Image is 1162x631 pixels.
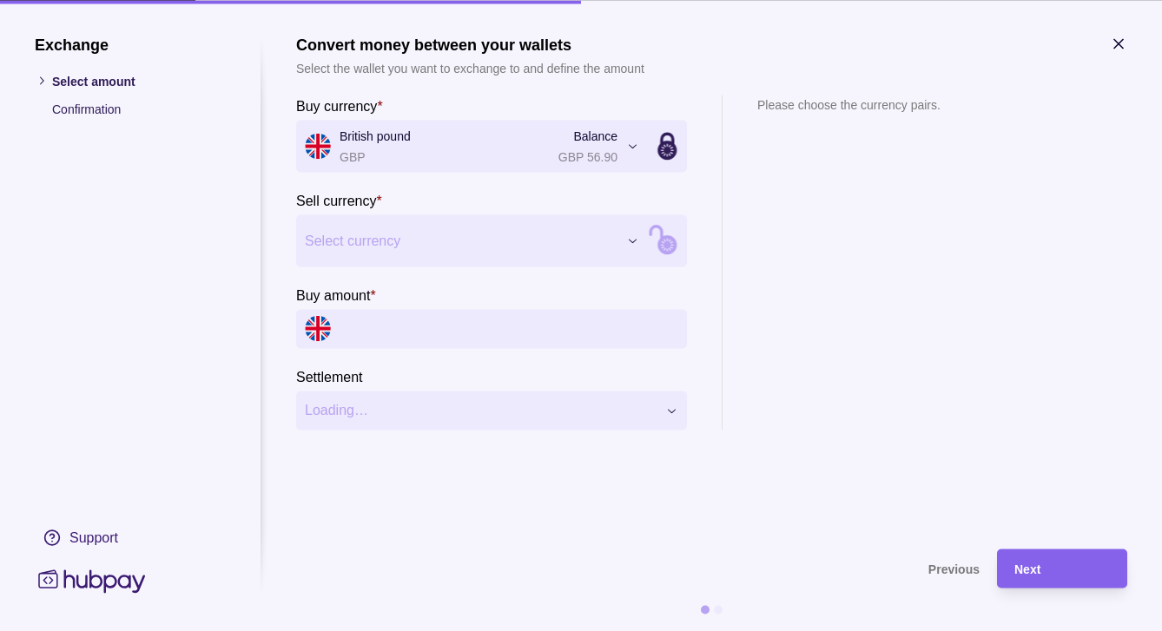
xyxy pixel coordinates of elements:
[52,71,226,90] p: Select amount
[997,549,1127,588] button: Next
[296,549,980,588] button: Previous
[296,95,383,115] label: Buy currency
[296,284,376,305] label: Buy amount
[35,35,226,54] h1: Exchange
[69,528,118,547] div: Support
[928,562,980,576] span: Previous
[340,309,678,348] input: amount
[1014,562,1040,576] span: Next
[296,369,362,384] p: Settlement
[296,98,377,113] p: Buy currency
[296,365,362,386] label: Settlement
[296,193,376,207] p: Sell currency
[296,58,644,77] p: Select the wallet you want to exchange to and define the amount
[757,95,941,114] p: Please choose the currency pairs.
[305,316,331,342] img: gb
[296,287,370,302] p: Buy amount
[296,35,644,54] h1: Convert money between your wallets
[296,189,382,210] label: Sell currency
[35,519,226,555] a: Support
[52,99,226,118] p: Confirmation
